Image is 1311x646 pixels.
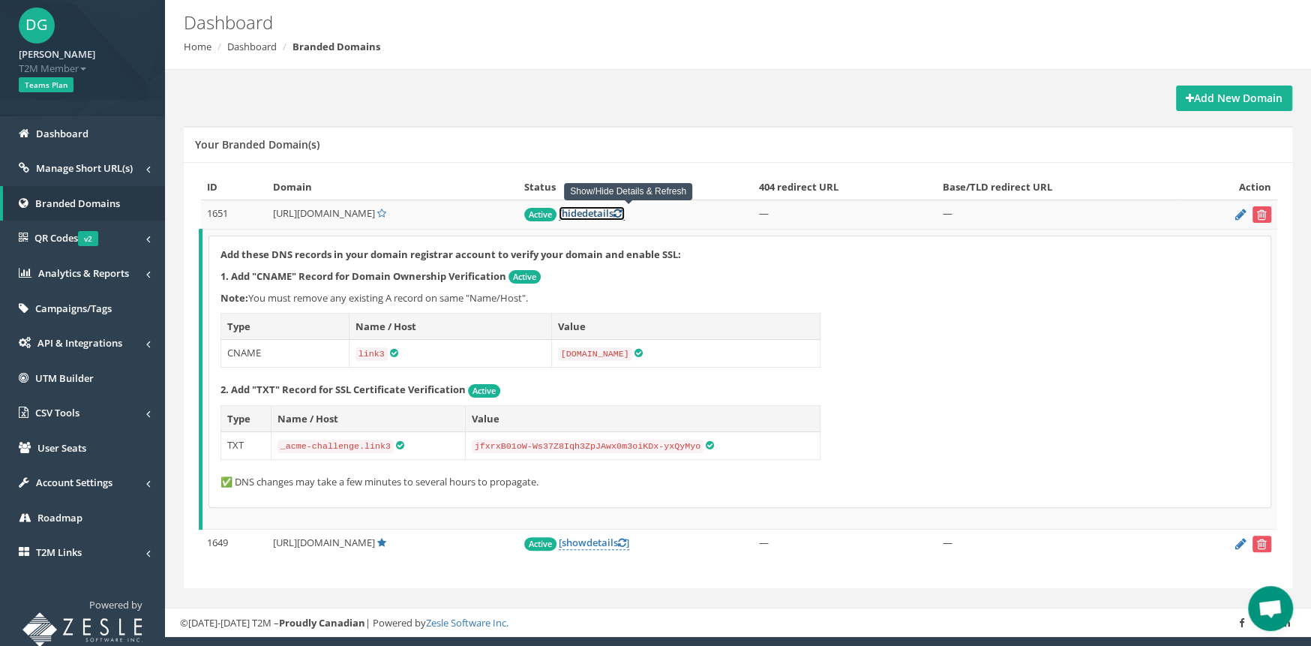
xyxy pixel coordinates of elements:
[220,269,506,283] strong: 1. Add "CNAME" Record for Domain Ownership Verification
[37,511,82,524] span: Roadmap
[559,536,629,550] a: [showdetails]
[562,206,582,220] span: hide
[937,174,1180,200] th: Base/TLD redirect URL
[273,536,375,549] span: [URL][DOMAIN_NAME]
[180,616,1296,630] div: ©[DATE]-[DATE] T2M – | Powered by
[201,200,267,230] td: 1651
[184,40,211,53] a: Home
[220,248,681,261] strong: Add these DNS records in your domain registrar account to verify your domain and enable SSL:
[292,40,380,53] strong: Branded Domains
[518,174,753,200] th: Status
[220,383,466,396] strong: 2. Add "TXT" Record for SSL Certificate Verification
[472,440,704,453] code: jfxrxB01oW-Ws37Z8Iqh3ZpJAwx0m3oiKDx-yxQyMyo
[201,174,267,200] th: ID
[937,530,1180,559] td: —
[195,139,319,150] h5: Your Branded Domain(s)
[201,530,267,559] td: 1649
[36,545,82,559] span: T2M Links
[19,8,55,44] span: DG
[508,270,541,284] span: Active
[78,231,98,246] span: v2
[35,406,79,419] span: CSV Tools
[273,206,375,220] span: [URL][DOMAIN_NAME]
[524,537,556,551] span: Active
[377,206,386,220] a: Set Default
[465,405,820,432] th: Value
[221,313,349,340] th: Type
[271,405,465,432] th: Name / Host
[19,62,146,76] span: T2M Member
[36,161,133,175] span: Manage Short URL(s)
[19,77,73,92] span: Teams Plan
[267,174,518,200] th: Domain
[1176,86,1292,111] a: Add New Domain
[220,291,248,305] b: Note:
[753,174,937,200] th: 404 redirect URL
[558,347,632,361] code: [DOMAIN_NAME]
[355,347,388,361] code: link3
[35,302,112,315] span: Campaigns/Tags
[524,208,556,221] span: Active
[279,616,365,629] strong: Proudly Canadian
[36,127,88,140] span: Dashboard
[426,616,508,629] a: Zesle Software Inc.
[220,475,1259,489] p: ✅ DNS changes may take a few minutes to several hours to propagate.
[36,476,112,489] span: Account Settings
[277,440,394,453] code: _acme-challenge.link3
[221,405,271,432] th: Type
[937,200,1180,230] td: —
[349,313,551,340] th: Name / Host
[753,200,937,230] td: —
[38,266,129,280] span: Analytics & Reports
[551,313,820,340] th: Value
[221,340,349,368] td: CNAME
[35,197,120,210] span: Branded Domains
[227,40,277,53] a: Dashboard
[564,183,692,200] div: Show/Hide Details & Refresh
[1186,91,1282,105] strong: Add New Domain
[19,47,95,61] strong: [PERSON_NAME]
[35,371,94,385] span: UTM Builder
[184,13,1104,32] h2: Dashboard
[562,536,586,549] span: show
[37,441,86,455] span: User Seats
[1180,174,1277,200] th: Action
[89,598,142,611] span: Powered by
[377,536,386,549] a: Default
[753,530,937,559] td: —
[221,432,271,460] td: TXT
[37,336,122,350] span: API & Integrations
[559,206,625,221] a: [hidedetails]
[34,231,98,245] span: QR Codes
[1248,586,1293,631] div: Open chat
[468,384,500,398] span: Active
[19,44,146,75] a: [PERSON_NAME] T2M Member
[220,291,1259,305] p: You must remove any existing A record on same "Name/Host".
